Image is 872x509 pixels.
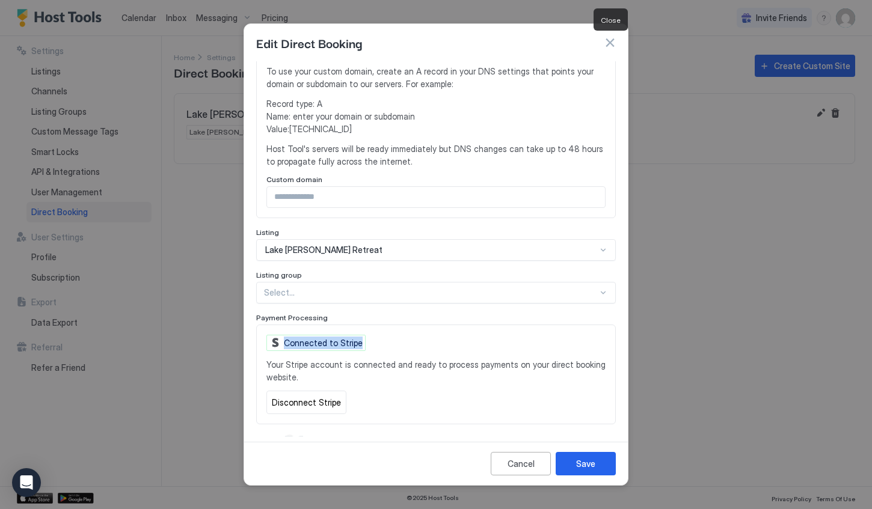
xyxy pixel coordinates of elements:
span: Custom domain [266,175,322,184]
span: Close [601,16,621,25]
span: Listing [256,228,279,237]
span: Your Stripe account is connected and ready to process payments on your direct booking website. [266,358,606,383]
div: Cancel [508,457,535,470]
input: Input Field [267,187,605,207]
span: Payment Processing [256,313,328,322]
div: Open Intercom Messenger [12,468,41,497]
div: Save [576,457,595,470]
span: Lake [PERSON_NAME] Retreat [265,245,382,255]
span: To use your custom domain, create an A record in your DNS settings that points your domain or sub... [266,65,606,90]
span: Edit Direct Booking [256,34,362,52]
span: Enable [256,434,280,443]
div: Connected to Stripe [266,335,366,351]
span: Host Tool's servers will be ready immediately but DNS changes can take up to 48 hours to propagat... [266,142,606,168]
button: Save [556,452,616,475]
span: Record type: A Name: enter your domain or subdomain Value: [TECHNICAL_ID] [266,97,606,135]
span: Listing group [256,270,302,279]
button: Cancel [491,452,551,475]
button: Disconnect Stripe [266,391,346,414]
